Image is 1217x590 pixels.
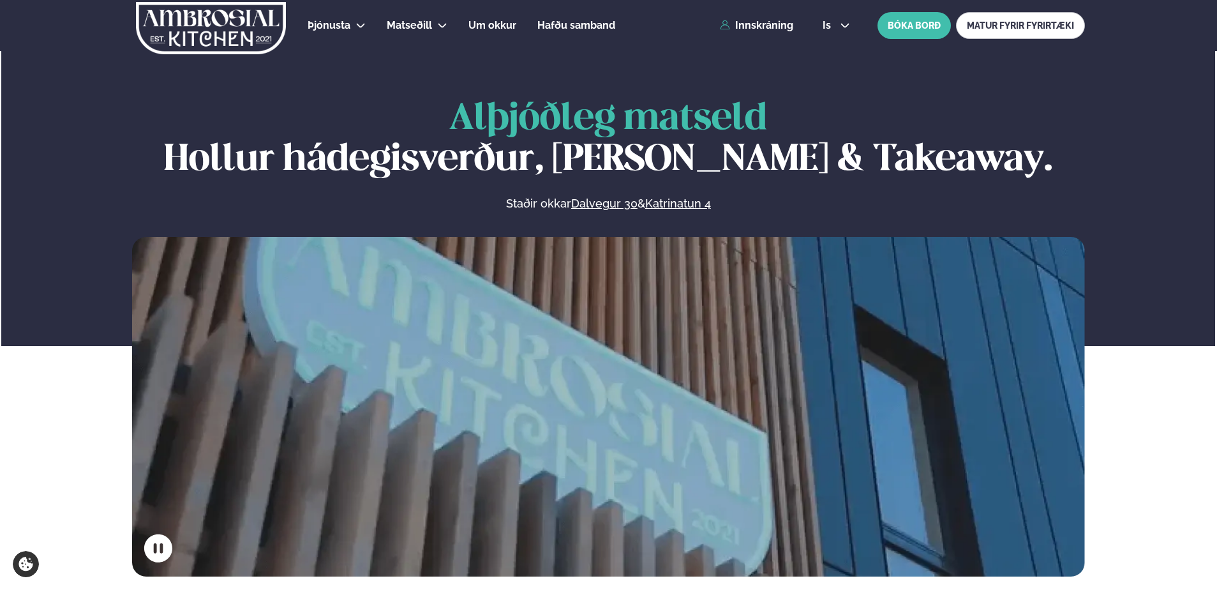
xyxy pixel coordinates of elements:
[956,12,1085,39] a: MATUR FYRIR FYRIRTÆKI
[537,19,615,31] span: Hafðu samband
[449,102,767,137] span: Alþjóðleg matseld
[720,20,793,31] a: Innskráning
[468,19,516,31] span: Um okkur
[387,18,432,33] a: Matseðill
[812,20,860,31] button: is
[13,551,39,577] a: Cookie settings
[367,196,849,211] p: Staðir okkar &
[823,20,835,31] span: is
[308,18,350,33] a: Þjónusta
[387,19,432,31] span: Matseðill
[135,2,287,54] img: logo
[877,12,951,39] button: BÓKA BORÐ
[132,99,1085,181] h1: Hollur hádegisverður, [PERSON_NAME] & Takeaway.
[571,196,638,211] a: Dalvegur 30
[468,18,516,33] a: Um okkur
[308,19,350,31] span: Þjónusta
[537,18,615,33] a: Hafðu samband
[645,196,711,211] a: Katrinatun 4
